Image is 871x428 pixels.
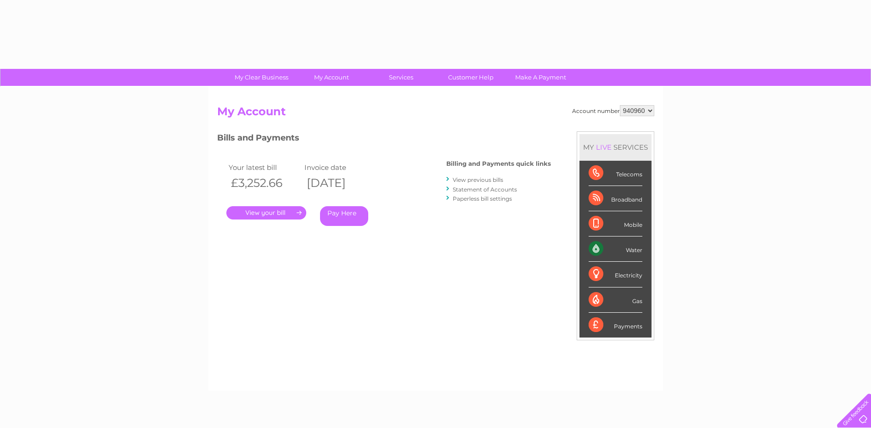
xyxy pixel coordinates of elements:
[217,131,551,147] h3: Bills and Payments
[589,161,642,186] div: Telecoms
[453,176,503,183] a: View previous bills
[363,69,439,86] a: Services
[589,237,642,262] div: Water
[217,105,654,123] h2: My Account
[226,161,302,174] td: Your latest bill
[433,69,509,86] a: Customer Help
[589,262,642,287] div: Electricity
[503,69,579,86] a: Make A Payment
[579,134,652,160] div: MY SERVICES
[589,186,642,211] div: Broadband
[446,160,551,167] h4: Billing and Payments quick links
[320,206,368,226] a: Pay Here
[589,211,642,237] div: Mobile
[302,174,378,192] th: [DATE]
[302,161,378,174] td: Invoice date
[453,186,517,193] a: Statement of Accounts
[572,105,654,116] div: Account number
[589,287,642,313] div: Gas
[224,69,299,86] a: My Clear Business
[594,143,613,152] div: LIVE
[589,313,642,338] div: Payments
[453,195,512,202] a: Paperless bill settings
[293,69,369,86] a: My Account
[226,206,306,220] a: .
[226,174,302,192] th: £3,252.66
